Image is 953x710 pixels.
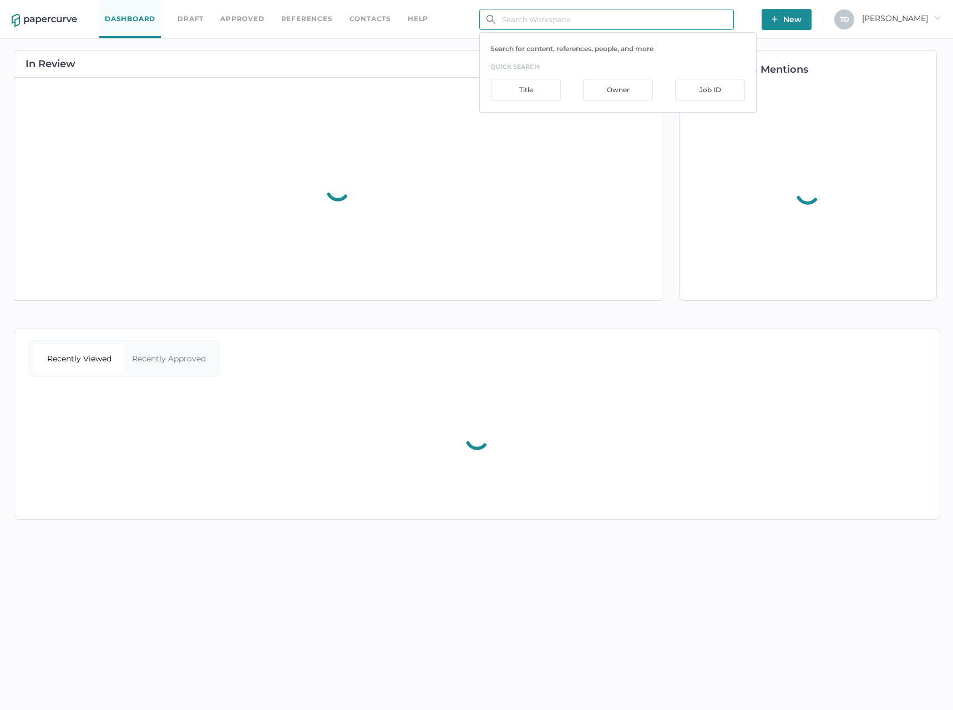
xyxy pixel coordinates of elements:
[349,13,391,25] a: Contacts
[934,14,941,22] i: arrow_right
[34,344,124,373] div: Recently Viewed
[762,9,812,30] button: New
[490,61,756,73] h3: quick search
[862,13,941,23] span: [PERSON_NAME]
[479,9,734,30] input: Search Workspace
[12,14,77,27] img: papercurve-logo-colour.7244d18c.svg
[785,167,830,218] div: animation
[772,16,778,22] img: plus-white.e19ec114.svg
[691,64,936,74] h2: Comments & Mentions
[281,13,333,25] a: References
[178,13,204,25] a: Draft
[486,15,495,24] img: search.bf03fe8b.svg
[220,13,264,25] a: Approved
[315,164,361,215] div: animation
[26,59,75,69] h2: In Review
[840,15,849,23] span: T D
[454,412,500,464] div: animation
[408,13,428,25] div: help
[124,344,214,373] div: Recently Approved
[675,79,746,101] div: Job ID
[490,44,756,54] p: Search for content, references, people, and more
[772,9,802,30] span: New
[583,79,653,101] div: Owner
[491,79,561,101] div: Title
